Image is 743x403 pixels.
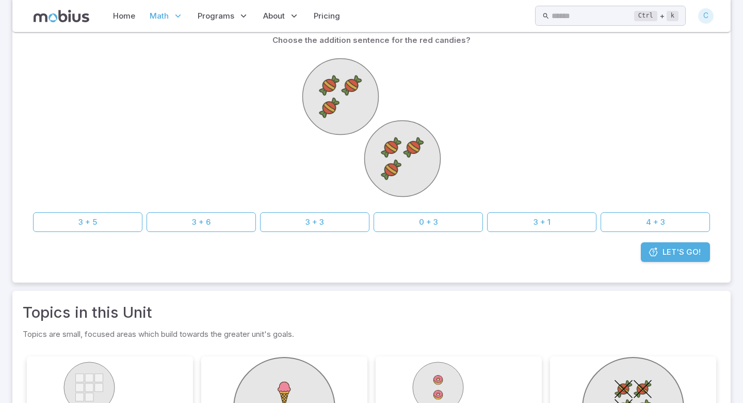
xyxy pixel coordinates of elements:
[198,10,234,22] span: Programs
[663,246,701,258] span: Let's Go!
[374,212,483,232] button: 0 + 3
[150,10,169,22] span: Math
[147,212,256,232] button: 3 + 6
[110,4,138,28] a: Home
[260,212,369,232] button: 3 + 3
[311,4,343,28] a: Pricing
[601,212,710,232] button: 4 + 3
[23,301,152,324] a: Topics in this Unit
[263,10,285,22] span: About
[23,328,720,340] p: Topics are small, focused areas which build towards the greater unit's goals.
[641,242,710,262] a: Let's Go!
[487,212,596,232] button: 3 + 1
[634,11,657,21] kbd: Ctrl
[667,11,679,21] kbd: k
[634,10,679,22] div: +
[272,35,471,46] p: Choose the addition sentence for the red candies?
[33,212,142,232] button: 3 + 5
[698,8,714,24] div: C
